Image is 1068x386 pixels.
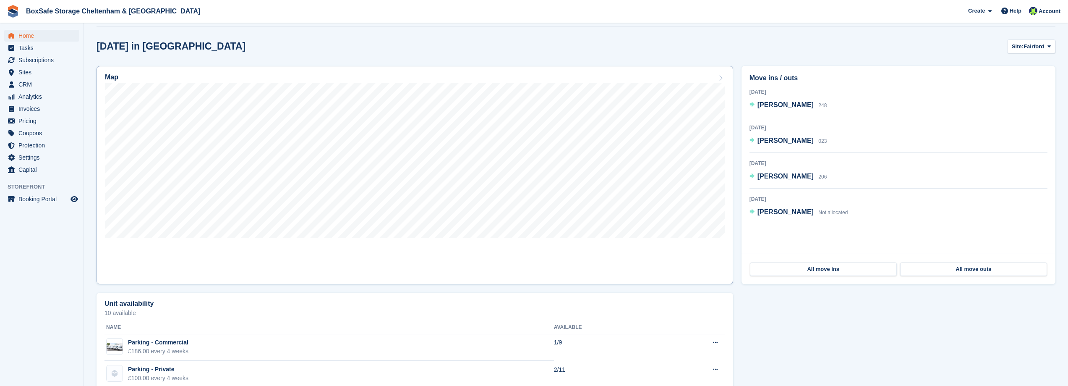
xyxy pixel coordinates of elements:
[107,365,123,381] img: blank-unit-type-icon-ffbac7b88ba66c5e286b0e438baccc4b9c83835d4c34f86887a83fc20ec27e7b.svg
[4,42,79,54] a: menu
[104,321,554,334] th: Name
[1039,7,1060,16] span: Account
[4,79,79,90] a: menu
[749,136,827,147] a: [PERSON_NAME] 023
[128,365,188,374] div: Parking - Private
[69,194,79,204] a: Preview store
[749,100,827,111] a: [PERSON_NAME] 248
[749,171,827,182] a: [PERSON_NAME] 206
[818,210,848,215] span: Not allocated
[1010,7,1021,15] span: Help
[18,42,69,54] span: Tasks
[4,164,79,176] a: menu
[105,74,118,81] h2: Map
[554,321,659,334] th: Available
[18,193,69,205] span: Booking Portal
[128,338,188,347] div: Parking - Commercial
[4,152,79,163] a: menu
[554,334,659,361] td: 1/9
[18,152,69,163] span: Settings
[749,124,1047,131] div: [DATE]
[18,30,69,42] span: Home
[4,30,79,42] a: menu
[18,79,69,90] span: CRM
[4,54,79,66] a: menu
[757,173,814,180] span: [PERSON_NAME]
[4,193,79,205] a: menu
[749,207,848,218] a: [PERSON_NAME] Not allocated
[750,263,897,276] a: All move ins
[128,374,188,383] div: £100.00 every 4 weeks
[104,310,725,316] p: 10 available
[97,66,733,284] a: Map
[128,347,188,356] div: £186.00 every 4 weeks
[104,300,154,307] h2: Unit availability
[8,183,84,191] span: Storefront
[4,91,79,102] a: menu
[749,73,1047,83] h2: Move ins / outs
[18,91,69,102] span: Analytics
[4,115,79,127] a: menu
[4,127,79,139] a: menu
[900,263,1047,276] a: All move outs
[18,103,69,115] span: Invoices
[18,127,69,139] span: Coupons
[968,7,985,15] span: Create
[107,343,123,351] img: AdobeStock_196873579%20(1).jpeg
[4,103,79,115] a: menu
[818,174,827,180] span: 206
[818,138,827,144] span: 023
[757,101,814,108] span: [PERSON_NAME]
[749,88,1047,96] div: [DATE]
[18,139,69,151] span: Protection
[1024,42,1044,51] span: Fairford
[18,54,69,66] span: Subscriptions
[97,41,245,52] h2: [DATE] in [GEOGRAPHIC_DATA]
[4,66,79,78] a: menu
[1007,39,1055,53] button: Site: Fairford
[757,137,814,144] span: [PERSON_NAME]
[749,195,1047,203] div: [DATE]
[18,66,69,78] span: Sites
[18,115,69,127] span: Pricing
[757,208,814,215] span: [PERSON_NAME]
[4,139,79,151] a: menu
[18,164,69,176] span: Capital
[818,102,827,108] span: 248
[1012,42,1024,51] span: Site:
[7,5,19,18] img: stora-icon-8386f47178a22dfd0bd8f6a31ec36ba5ce8667c1dd55bd0f319d3a0aa187defe.svg
[1029,7,1037,15] img: Charlie Hammond
[749,160,1047,167] div: [DATE]
[23,4,204,18] a: BoxSafe Storage Cheltenham & [GEOGRAPHIC_DATA]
